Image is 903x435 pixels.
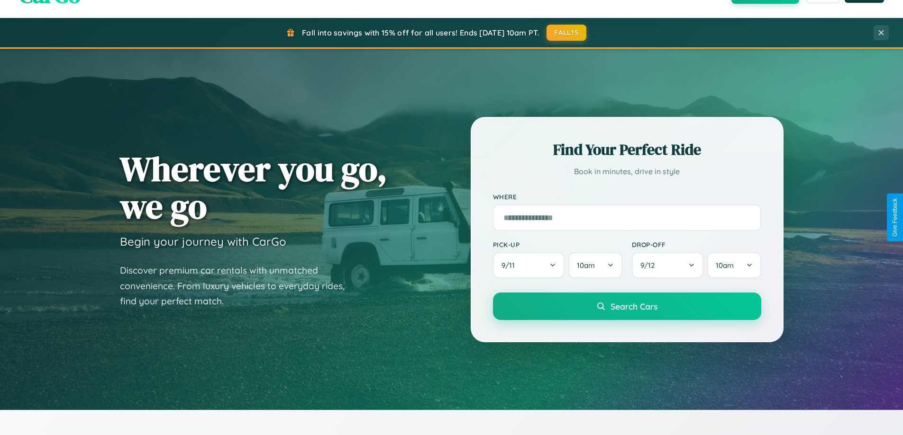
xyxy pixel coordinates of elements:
button: Search Cars [493,293,761,320]
button: 10am [568,252,622,278]
h2: Find Your Perfect Ride [493,139,761,160]
button: 9/11 [493,252,565,278]
h1: Wherever you go, we go [120,150,387,225]
span: Fall into savings with 15% off for all users! Ends [DATE] 10am PT. [302,28,539,37]
span: Search Cars [611,301,657,311]
label: Pick-up [493,240,622,249]
span: 10am [716,261,734,270]
label: Drop-off [632,240,761,249]
label: Where [493,193,761,201]
h3: Begin your journey with CarGo [120,234,286,249]
p: Book in minutes, drive in style [493,165,761,178]
span: 9 / 12 [640,261,659,270]
p: Discover premium car rentals with unmatched convenience. From luxury vehicles to everyday rides, ... [120,263,357,309]
button: FALL15 [547,25,586,41]
div: Give Feedback [892,198,898,237]
button: 10am [707,252,761,278]
span: 9 / 11 [502,261,520,270]
span: 10am [577,261,595,270]
button: 9/12 [632,252,704,278]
